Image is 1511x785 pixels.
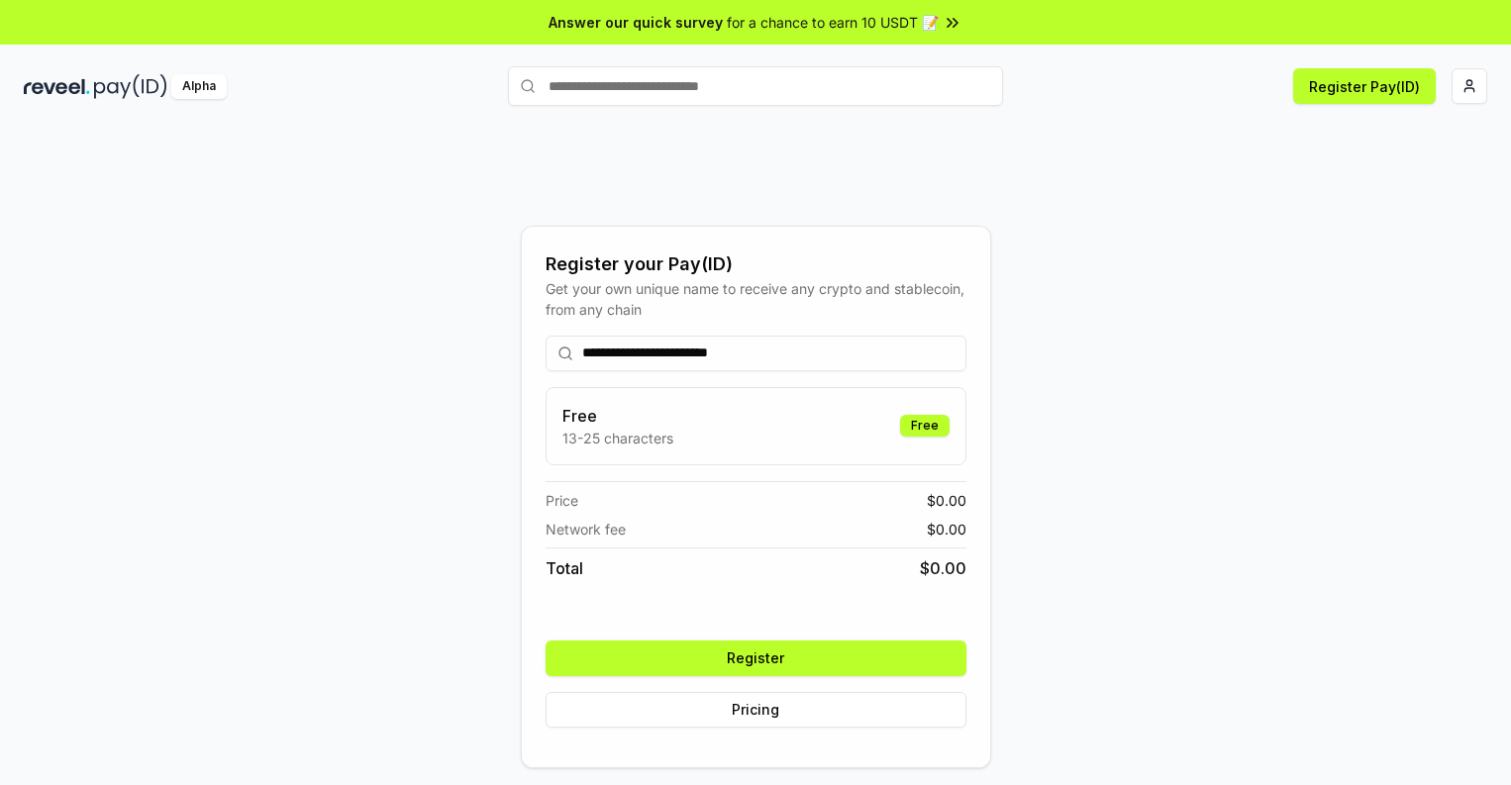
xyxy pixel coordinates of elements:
[546,556,583,580] span: Total
[546,640,966,676] button: Register
[546,490,578,511] span: Price
[171,74,227,99] div: Alpha
[546,278,966,320] div: Get your own unique name to receive any crypto and stablecoin, from any chain
[727,12,939,33] span: for a chance to earn 10 USDT 📝
[546,250,966,278] div: Register your Pay(ID)
[94,74,167,99] img: pay_id
[24,74,90,99] img: reveel_dark
[562,428,673,448] p: 13-25 characters
[900,415,950,437] div: Free
[546,519,626,540] span: Network fee
[927,490,966,511] span: $ 0.00
[562,404,673,428] h3: Free
[1293,68,1436,104] button: Register Pay(ID)
[920,556,966,580] span: $ 0.00
[546,692,966,728] button: Pricing
[549,12,723,33] span: Answer our quick survey
[927,519,966,540] span: $ 0.00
